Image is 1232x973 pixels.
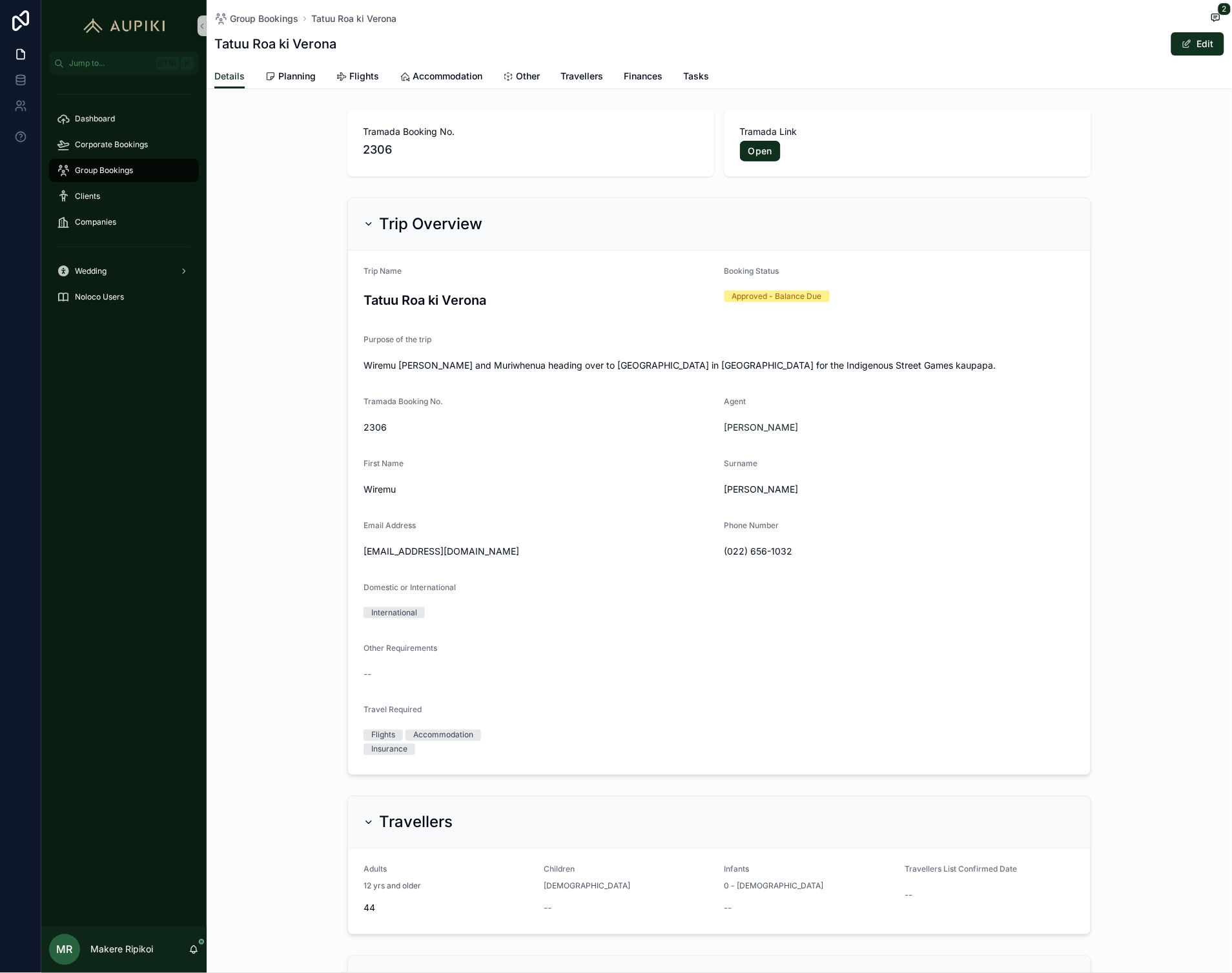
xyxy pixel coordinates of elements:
[364,643,437,653] span: Other Requirements
[336,65,379,90] a: Flights
[364,483,714,496] span: Wiremu
[379,214,482,234] h2: Trip Overview
[214,70,245,83] span: Details
[49,52,199,75] button: Jump to...CtrlK
[371,744,407,755] div: Insurance
[214,65,245,89] a: Details
[740,125,1076,138] span: Tramada Link
[265,65,316,90] a: Planning
[379,812,453,833] h2: Travellers
[364,421,714,434] span: 2306
[77,15,171,36] img: App logo
[278,70,316,83] span: Planning
[363,125,699,138] span: Tramada Booking No.
[49,210,199,234] a: Companies
[90,943,153,956] p: Makere Ripikoi
[364,881,421,892] span: 12 yrs and older
[544,902,552,915] span: --
[364,865,387,874] span: Adults
[740,141,781,161] a: Open
[41,75,207,325] div: scrollable content
[905,889,913,902] span: --
[49,107,199,130] a: Dashboard
[544,865,575,874] span: Children
[49,159,199,182] a: Group Bookings
[363,141,699,159] span: 2306
[560,70,603,83] span: Travellers
[49,185,199,208] a: Clients
[683,65,709,90] a: Tasks
[364,902,534,915] span: 44
[49,260,199,283] a: Wedding
[75,217,116,227] span: Companies
[364,705,422,715] span: Travel Required
[364,545,714,558] span: [EMAIL_ADDRESS][DOMAIN_NAME]
[724,520,779,530] span: Phone Number
[413,730,473,741] div: Accommodation
[214,35,336,53] h1: Tatuu Roa ki Verona
[400,65,482,90] a: Accommodation
[371,607,417,619] div: International
[156,57,180,70] span: Ctrl
[516,70,540,83] span: Other
[503,65,540,90] a: Other
[69,58,151,68] span: Jump to...
[724,545,895,558] span: (022) 656-1032
[905,865,1018,874] span: Travellers List Confirmed Date
[230,12,298,25] span: Group Bookings
[364,266,402,276] span: Trip Name
[724,865,750,874] span: Infants
[311,12,396,25] a: Tatuu Roa ki Verona
[75,165,133,176] span: Group Bookings
[364,582,456,592] span: Domestic or International
[364,291,714,310] h3: Tatuu Roa ki Verona
[49,133,199,156] a: Corporate Bookings
[371,730,395,741] div: Flights
[1171,32,1224,56] button: Edit
[57,942,73,958] span: MR
[732,291,822,302] div: Approved - Balance Due
[724,483,1075,496] span: [PERSON_NAME]
[724,902,732,915] span: --
[364,396,443,406] span: Tramada Booking No.
[75,191,100,201] span: Clients
[364,334,431,344] span: Purpose of the trip
[75,292,124,302] span: Noloco Users
[364,668,371,681] span: --
[364,360,996,371] span: Wiremu [PERSON_NAME] and Muriwhenua heading over to [GEOGRAPHIC_DATA] in [GEOGRAPHIC_DATA] for th...
[560,65,603,90] a: Travellers
[413,70,482,83] span: Accommodation
[724,396,746,406] span: Agent
[214,12,298,25] a: Group Bookings
[624,70,662,83] span: Finances
[624,65,662,90] a: Finances
[182,58,192,68] span: K
[349,70,379,83] span: Flights
[49,285,199,309] a: Noloco Users
[724,266,779,276] span: Booking Status
[683,70,709,83] span: Tasks
[75,114,115,124] span: Dashboard
[724,881,824,892] span: 0 - [DEMOGRAPHIC_DATA]
[544,881,631,892] span: [DEMOGRAPHIC_DATA]
[724,458,758,468] span: Surname
[75,139,148,150] span: Corporate Bookings
[1207,10,1224,26] button: 2
[364,458,404,468] span: First Name
[724,421,799,434] a: [PERSON_NAME]
[75,266,107,276] span: Wedding
[364,520,416,530] span: Email Address
[1218,3,1231,15] span: 2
